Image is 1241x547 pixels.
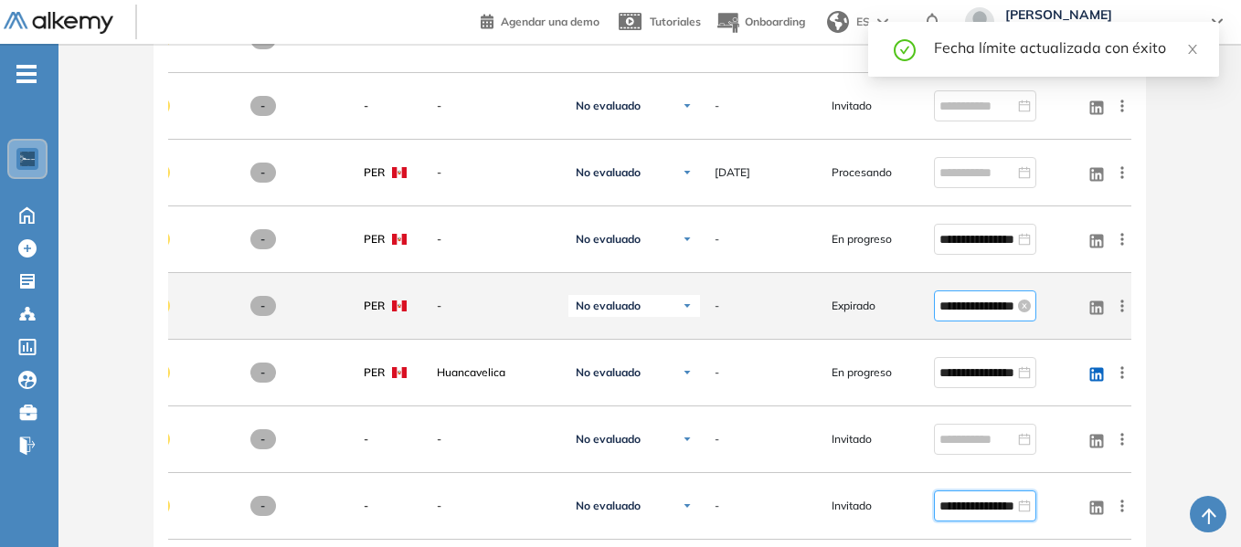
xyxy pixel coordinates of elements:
[715,498,719,514] span: -
[250,429,277,449] span: -
[682,234,693,245] img: Ícono de flecha
[650,15,701,28] span: Tutoriales
[682,434,693,445] img: Ícono de flecha
[877,18,888,26] img: arrow
[437,498,554,514] span: -
[576,365,641,380] span: No evaluado
[827,11,849,33] img: world
[832,231,892,247] span: En progreso
[576,232,641,247] span: No evaluado
[716,3,805,42] button: Onboarding
[437,364,554,381] span: Huancavelica
[715,231,719,247] span: -
[437,98,554,114] span: -
[250,229,277,249] span: -
[1018,300,1031,312] span: close-circle
[392,367,407,378] img: PER
[745,15,805,28] span: Onboarding
[576,299,641,313] span: No evaluado
[364,431,368,447] span: -
[250,96,277,116] span: -
[1186,43,1199,56] span: close
[437,164,554,181] span: -
[682,300,693,311] img: Ícono de flecha
[364,364,385,381] span: PER
[481,9,599,31] a: Agendar una demo
[250,296,277,316] span: -
[715,298,719,314] span: -
[832,164,892,181] span: Procesando
[364,231,385,247] span: PER
[894,37,916,61] span: check-circle
[392,234,407,245] img: PER
[4,12,113,35] img: Logo
[1005,7,1193,22] span: [PERSON_NAME]
[250,363,277,383] span: -
[682,167,693,178] img: Ícono de flecha
[576,165,641,180] span: No evaluado
[364,164,385,181] span: PER
[934,37,1197,58] div: Fecha límite actualizada con éxito
[364,498,368,514] span: -
[715,98,719,114] span: -
[682,367,693,378] img: Ícono de flecha
[832,498,872,514] span: Invitado
[682,100,693,111] img: Ícono de flecha
[364,98,368,114] span: -
[250,163,277,183] span: -
[501,15,599,28] span: Agendar una demo
[364,298,385,314] span: PER
[832,364,892,381] span: En progreso
[576,499,641,513] span: No evaluado
[392,167,407,178] img: PER
[832,98,872,114] span: Invitado
[437,298,554,314] span: -
[16,72,37,76] i: -
[682,500,693,511] img: Ícono de flecha
[715,431,719,447] span: -
[250,496,277,516] span: -
[437,431,554,447] span: -
[20,152,35,166] img: https://assets.alkemy.org/workspaces/1802/d452bae4-97f6-47ab-b3bf-1c40240bc960.jpg
[832,298,875,314] span: Expirado
[576,99,641,113] span: No evaluado
[715,164,750,181] span: [DATE]
[576,432,641,447] span: No evaluado
[832,431,872,447] span: Invitado
[392,300,407,311] img: PER
[437,231,554,247] span: -
[856,14,870,30] span: ES
[715,364,719,381] span: -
